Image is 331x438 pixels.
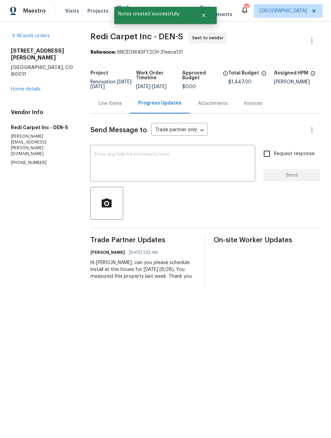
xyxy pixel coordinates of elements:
span: [DATE] [152,84,167,89]
span: Notes created successfully. [114,7,192,21]
span: - [136,84,167,89]
span: On-site Worker Updates [214,237,320,244]
div: [PERSON_NAME] [274,80,320,84]
span: Projects [87,8,109,14]
span: [DATE] [90,84,105,89]
h5: [GEOGRAPHIC_DATA], CO 80011 [11,64,74,78]
h4: Vendor Info [11,109,74,116]
div: Hi [PERSON_NAME], can you please schedule install at this house for [DATE] (8/28). You measured t... [90,259,197,280]
h5: Redi Carpet Inc - DEN-S [11,124,74,131]
span: Request response [274,150,315,158]
span: Send Message to [90,127,147,134]
span: The total cost of line items that have been proposed by Opendoor. This sum includes line items th... [261,71,267,80]
div: 6NCEGW4DFY2CH-31eeca131 [90,49,320,56]
p: [PHONE_NUMBER] [11,160,74,166]
button: Close [192,9,215,22]
p: [PERSON_NAME][EMAIL_ADDRESS][PERSON_NAME][DOMAIN_NAME] [11,134,74,157]
span: Sent to vendor [192,35,226,41]
b: Reference: [90,50,116,55]
span: Geo Assignments [200,4,232,18]
div: 19 [244,4,249,11]
span: Work Orders [117,4,134,18]
h5: Work Order Timeline [136,71,182,80]
h2: [STREET_ADDRESS][PERSON_NAME] [11,47,74,61]
span: [DATE] [117,80,131,84]
span: - [90,80,133,89]
div: Line Items [99,100,122,107]
span: [DATE] [136,84,150,89]
div: Invoices [244,100,262,107]
span: The total cost of line items that have been approved by both Opendoor and the Trade Partner. This... [223,71,228,84]
span: $1,447.00 [228,80,251,84]
h5: Project [90,71,108,76]
span: $0.00 [182,84,196,89]
span: [DATE] 7:33 AM [129,249,158,256]
span: Maestro [23,8,46,14]
span: Trade Partner Updates [90,237,197,244]
h5: Assigned HPM [274,71,308,76]
span: Redi Carpet Inc - DEN-S [90,32,183,41]
a: All work orders [11,33,50,38]
a: Home details [11,87,41,92]
h6: [PERSON_NAME] [90,249,125,256]
h5: Total Budget [228,71,259,76]
div: Attachments [198,100,228,107]
span: The hpm assigned to this work order. [310,71,316,80]
span: [GEOGRAPHIC_DATA] [260,8,307,14]
span: Visits [65,8,79,14]
div: Trade partner only [151,125,208,136]
span: Renovation [90,80,133,89]
div: Progress Updates [138,100,182,107]
h5: Approved Budget [182,71,221,80]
